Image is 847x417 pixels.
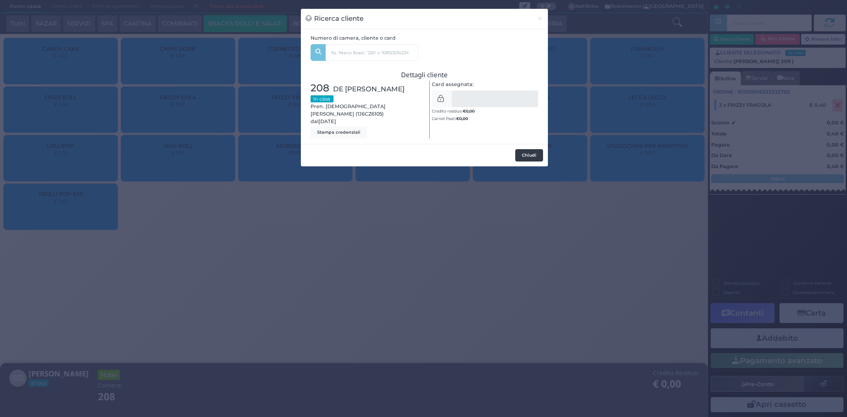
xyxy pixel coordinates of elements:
span: 0,00 [466,108,475,114]
small: In casa [311,95,334,102]
small: Carnet Pasti: [432,116,468,121]
h3: Ricerca cliente [306,14,364,24]
button: Stampa credenziali [311,126,367,139]
button: Chiudi [532,9,548,29]
input: Es. 'Mario Rossi', '220' o '108123234234' [326,44,418,61]
span: DE [PERSON_NAME] [333,84,405,94]
div: Pren. [DEMOGRAPHIC_DATA][PERSON_NAME] (1J6CZ6105) dal [306,81,424,139]
h3: Dettagli cliente [311,71,539,79]
label: Card assegnata: [432,81,474,88]
button: Chiudi [515,149,543,162]
span: × [537,14,543,23]
label: Numero di camera, cliente o card [311,34,396,42]
span: [DATE] [319,118,336,125]
b: € [456,116,468,121]
span: 208 [311,81,329,96]
small: Credito residuo: [432,109,475,113]
b: € [463,109,475,113]
span: 0,00 [459,116,468,121]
